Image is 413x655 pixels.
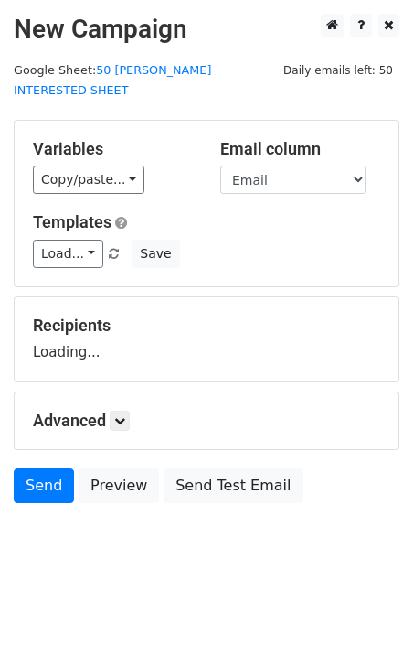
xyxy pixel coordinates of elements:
a: Send [14,468,74,503]
a: Send Test Email [164,468,302,503]
a: Preview [79,468,159,503]
a: 50 [PERSON_NAME] INTERESTED SHEET [14,63,211,98]
a: Load... [33,240,103,268]
h5: Email column [220,139,380,159]
a: Templates [33,212,111,231]
a: Copy/paste... [33,166,144,194]
h5: Variables [33,139,193,159]
button: Save [132,240,179,268]
a: Daily emails left: 50 [277,63,399,77]
h5: Advanced [33,411,380,431]
h5: Recipients [33,316,380,336]
span: Daily emails left: 50 [277,60,399,81]
small: Google Sheet: [14,63,211,98]
div: Loading... [33,316,380,363]
h2: New Campaign [14,14,399,45]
